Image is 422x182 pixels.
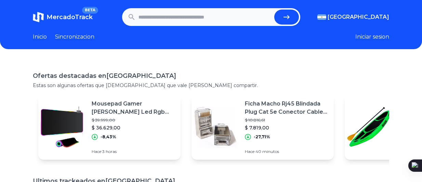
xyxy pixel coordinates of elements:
p: $ 10.816,61 [245,117,328,123]
img: Featured image [38,103,86,151]
p: -8,43% [101,134,116,140]
button: Iniciar sesion [355,33,389,41]
p: $ 36.629,00 [92,124,175,131]
img: Argentina [317,14,326,20]
h1: Ofertas destacadas en [GEOGRAPHIC_DATA] [33,71,389,81]
p: Mousepad Gamer [PERSON_NAME] Led Rgb Impermeable Negro Xxl 300x800x4mm [92,100,175,116]
img: Featured image [345,103,393,151]
p: Ficha Macho Rj45 Blindada Plug Cat 5e Conector Cable Ftp X10 [245,100,328,116]
img: MercadoTrack [33,12,44,23]
p: $ 39.999,00 [92,117,175,123]
a: Featured imageFicha Macho Rj45 Blindada Plug Cat 5e Conector Cable Ftp X10$ 10.816,61$ 7.819,00-2... [192,94,334,160]
a: Inicio [33,33,47,41]
span: BETA [82,7,98,14]
button: [GEOGRAPHIC_DATA] [317,13,389,21]
p: -27,71% [254,134,270,140]
p: Hace 40 minutos [245,149,328,154]
p: Hace 3 horas [92,149,175,154]
a: MercadoTrackBETA [33,12,93,23]
p: Estas son algunas ofertas que [DEMOGRAPHIC_DATA] que vale [PERSON_NAME] compartir. [33,82,389,89]
span: MercadoTrack [47,13,93,21]
a: Sincronizacion [55,33,94,41]
img: Featured image [192,103,239,151]
a: Featured imageMousepad Gamer [PERSON_NAME] Led Rgb Impermeable Negro Xxl 300x800x4mm$ 39.999,00$ ... [38,94,181,160]
span: [GEOGRAPHIC_DATA] [328,13,389,21]
p: $ 7.819,00 [245,124,328,131]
